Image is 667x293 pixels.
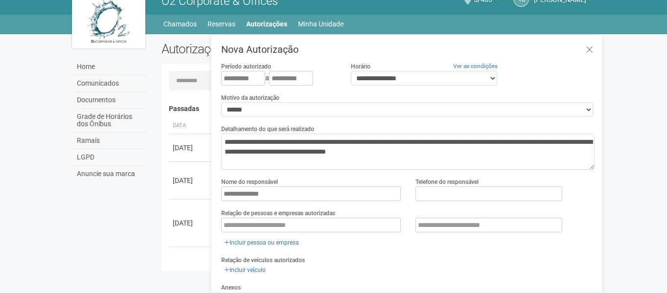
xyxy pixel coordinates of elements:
[221,71,336,86] div: a
[74,149,147,166] a: LGPD
[351,62,370,71] label: Horário
[173,176,209,185] div: [DATE]
[221,237,302,248] a: Incluir pessoa ou empresa
[453,63,498,69] a: Ver as condições
[74,109,147,133] a: Grade de Horários dos Ônibus
[169,105,588,113] h4: Passadas
[161,42,371,56] h2: Autorizações
[74,92,147,109] a: Documentos
[221,256,305,265] label: Relação de veículos autorizados
[207,17,235,31] a: Reservas
[74,75,147,92] a: Comunicados
[246,17,287,31] a: Autorizações
[415,178,479,186] label: Telefone do responsável
[221,45,595,54] h3: Nova Autorização
[169,118,213,134] th: Data
[221,209,335,218] label: Relação de pessoas e empresas autorizadas
[298,17,344,31] a: Minha Unidade
[173,218,209,228] div: [DATE]
[74,59,147,75] a: Home
[221,62,271,71] label: Período autorizado
[221,125,314,134] label: Detalhamento do que será realizado
[74,133,147,149] a: Ramais
[173,143,209,153] div: [DATE]
[221,265,269,275] a: Incluir veículo
[221,93,279,102] label: Motivo da autorização
[221,283,241,292] label: Anexos
[221,178,278,186] label: Nome do responsável
[74,166,147,182] a: Anuncie sua marca
[163,17,197,31] a: Chamados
